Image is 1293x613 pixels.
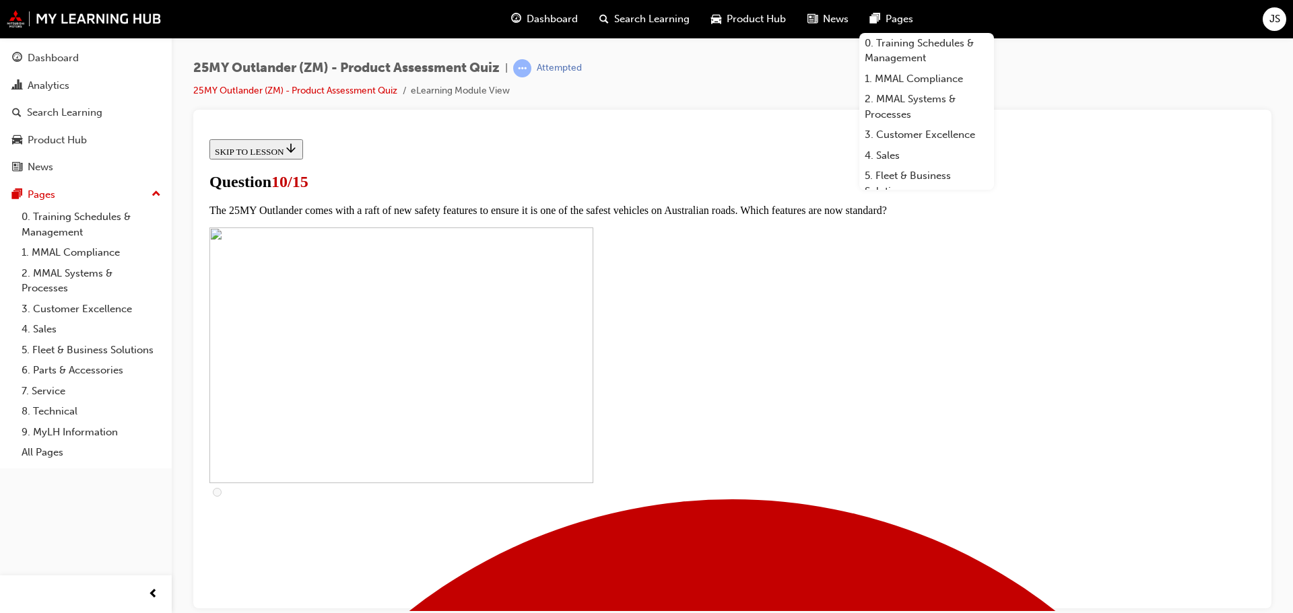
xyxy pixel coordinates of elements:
a: 5. Fleet & Business Solutions [859,166,994,201]
span: Dashboard [527,11,578,27]
div: Attempted [537,62,582,75]
span: Pages [886,11,913,27]
span: | [505,61,508,76]
a: 2. MMAL Systems & Processes [859,89,994,124]
button: Pages [5,182,166,207]
div: News [28,159,53,175]
span: search-icon [599,11,609,28]
a: 8. Technical [16,401,166,422]
span: News [823,11,849,27]
a: 7. Service [16,381,166,402]
button: DashboardAnalyticsSearch LearningProduct HubNews [5,43,166,182]
span: car-icon [12,135,22,147]
button: JS [1263,7,1286,31]
div: Dashboard [28,50,79,66]
a: 3. Customer Excellence [859,124,994,145]
div: Search Learning [27,105,102,120]
a: 2. MMAL Systems & Processes [16,263,166,299]
span: search-icon [12,107,22,119]
a: 4. Sales [859,145,994,166]
a: news-iconNews [797,5,859,33]
span: learningRecordVerb_ATTEMPT-icon [513,59,531,77]
a: 0. Training Schedules & Management [16,207,166,242]
a: 1. MMAL Compliance [16,242,166,263]
span: 25MY Outlander (ZM) - Product Assessment Quiz [193,61,500,76]
li: eLearning Module View [411,83,510,99]
a: 25MY Outlander (ZM) - Product Assessment Quiz [193,85,397,96]
span: pages-icon [870,11,880,28]
span: car-icon [711,11,721,28]
span: guage-icon [12,52,22,65]
a: search-iconSearch Learning [589,5,700,33]
span: guage-icon [511,11,521,28]
a: Product Hub [5,128,166,153]
span: news-icon [12,161,22,174]
span: SKIP TO LESSON [11,13,94,23]
a: News [5,155,166,180]
a: 1. MMAL Compliance [859,69,994,89]
span: prev-icon [148,586,158,603]
a: 9. MyLH Information [16,422,166,443]
div: Analytics [28,78,69,94]
span: up-icon [152,186,161,203]
a: car-iconProduct Hub [700,5,797,33]
a: Search Learning [5,100,166,125]
span: Product Hub [727,11,786,27]
a: 5. Fleet & Business Solutions [16,340,166,361]
a: guage-iconDashboard [500,5,589,33]
span: pages-icon [12,189,22,201]
a: Dashboard [5,46,166,71]
span: chart-icon [12,80,22,92]
span: JS [1269,11,1280,27]
div: Product Hub [28,133,87,148]
a: pages-iconPages [859,5,924,33]
div: Pages [28,187,55,203]
a: Analytics [5,73,166,98]
a: 6. Parts & Accessories [16,360,166,381]
span: news-icon [807,11,818,28]
button: SKIP TO LESSON [5,5,99,26]
a: 3. Customer Excellence [16,299,166,320]
img: mmal [7,10,162,28]
a: 4. Sales [16,319,166,340]
span: Search Learning [614,11,690,27]
a: All Pages [16,442,166,463]
a: 0. Training Schedules & Management [859,33,994,69]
